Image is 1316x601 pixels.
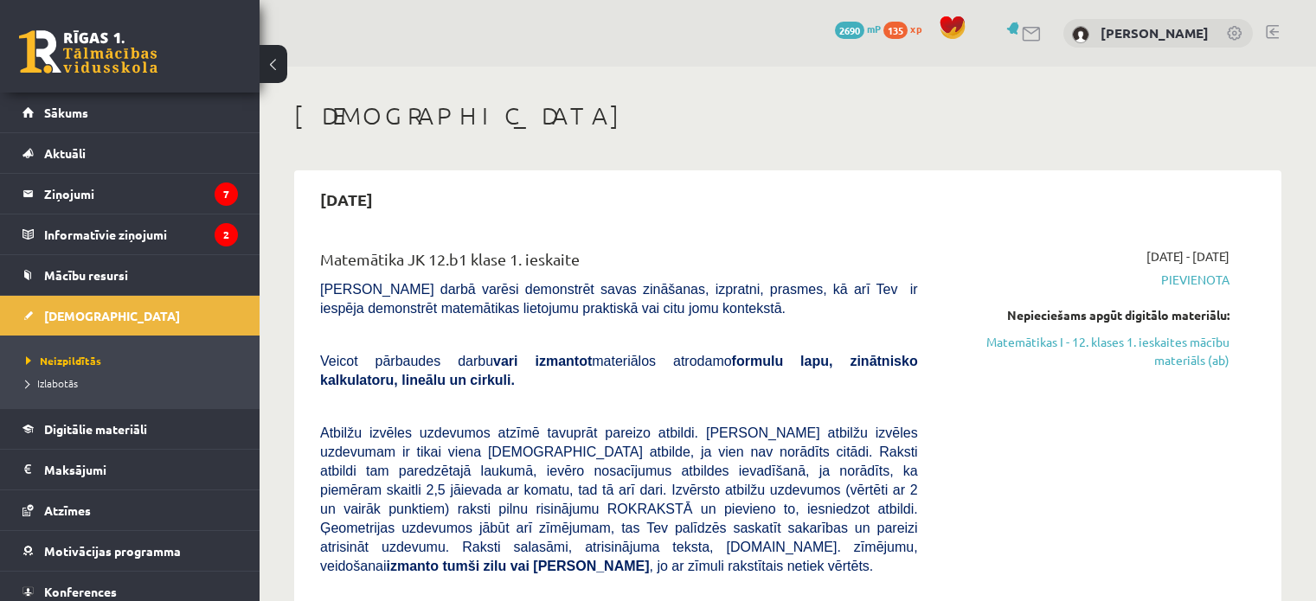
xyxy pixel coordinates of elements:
legend: Ziņojumi [44,174,238,214]
span: mP [867,22,881,35]
div: Matemātika JK 12.b1 klase 1. ieskaite [320,247,918,279]
span: [PERSON_NAME] darbā varēsi demonstrēt savas zināšanas, izpratni, prasmes, kā arī Tev ir iespēja d... [320,282,918,316]
a: [DEMOGRAPHIC_DATA] [22,296,238,336]
span: Veicot pārbaudes darbu materiālos atrodamo [320,354,918,387]
b: izmanto [387,559,439,573]
b: vari izmantot [493,354,592,368]
span: Mācību resursi [44,267,128,283]
span: 135 [883,22,908,39]
a: Motivācijas programma [22,531,238,571]
a: Rīgas 1. Tālmācības vidusskola [19,30,157,74]
legend: Informatīvie ziņojumi [44,214,238,254]
b: tumši zilu vai [PERSON_NAME] [442,559,649,573]
span: Konferences [44,584,117,599]
span: Sākums [44,105,88,120]
span: xp [910,22,921,35]
a: Matemātikas I - 12. klases 1. ieskaites mācību materiāls (ab) [944,333,1229,369]
a: 2690 mP [835,22,881,35]
a: 135 xp [883,22,930,35]
img: Viktorija Dreimane [1072,26,1089,43]
legend: Maksājumi [44,450,238,489]
b: formulu lapu, zinātnisko kalkulatoru, lineālu un cirkuli. [320,354,918,387]
span: Atbilžu izvēles uzdevumos atzīmē tavuprāt pareizo atbildi. [PERSON_NAME] atbilžu izvēles uzdevuma... [320,425,918,573]
div: Nepieciešams apgūt digitālo materiālu: [944,306,1229,324]
a: Aktuāli [22,133,238,173]
a: Sākums [22,93,238,132]
span: Aktuāli [44,145,86,161]
span: Atzīmes [44,502,91,518]
a: Mācību resursi [22,255,238,295]
a: Maksājumi [22,450,238,489]
span: Pievienota [944,271,1229,289]
h2: [DATE] [303,179,390,220]
span: 2690 [835,22,864,39]
a: Neizpildītās [26,353,242,368]
a: Informatīvie ziņojumi2 [22,214,238,254]
a: Izlabotās [26,375,242,391]
a: Ziņojumi7 [22,174,238,214]
i: 7 [215,182,238,206]
span: [DEMOGRAPHIC_DATA] [44,308,180,323]
i: 2 [215,223,238,246]
a: [PERSON_NAME] [1101,24,1209,42]
span: Digitālie materiāli [44,421,147,437]
h1: [DEMOGRAPHIC_DATA] [294,101,1281,131]
span: [DATE] - [DATE] [1146,247,1229,265]
span: Motivācijas programma [44,543,181,559]
a: Digitālie materiāli [22,409,238,449]
span: Izlabotās [26,376,78,390]
span: Neizpildītās [26,354,101,368]
a: Atzīmes [22,490,238,530]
